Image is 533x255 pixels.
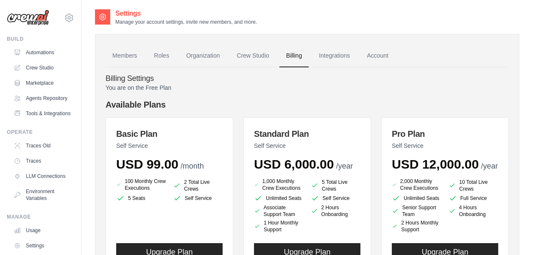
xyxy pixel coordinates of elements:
[10,185,74,205] a: Environment Variables
[7,129,74,136] div: Operate
[116,177,166,192] li: 100 Monthly Crew Executions
[279,44,309,67] a: Billing
[392,157,479,171] span: USD 12,000.00
[106,83,509,92] p: You are on the Free Plan
[336,162,353,170] span: /year
[10,139,74,152] a: Traces Old
[254,177,304,192] li: 1,000 Monthly Crew Executions
[106,74,509,83] h4: Billing Settings
[179,44,226,67] a: Organization
[311,179,361,192] li: 5 Total Live Crews
[7,36,74,42] div: Build
[449,179,499,192] li: 10 Total Live Crews
[311,194,361,202] li: Self Service
[360,44,395,67] a: Account
[254,141,360,150] p: Self Service
[116,157,179,171] span: USD 99.00
[449,204,499,218] li: 4 Hours Onboarding
[254,128,360,140] h3: Standard Plan
[392,141,498,150] p: Self Service
[115,8,257,19] h2: Settings
[392,177,442,192] li: 2,000 Monthly Crew Executions
[116,128,223,140] h3: Basic Plan
[230,44,276,67] a: Crew Studio
[173,179,223,192] li: 2 Total Live Crews
[312,44,357,67] a: Integrations
[10,61,74,75] a: Crew Studio
[116,141,223,150] p: Self Service
[254,219,304,233] li: 1 Hour Monthly Support
[10,91,74,105] a: Agents Repository
[392,219,442,233] li: 2 Hours Monthly Support
[106,44,144,67] a: Members
[10,46,74,59] a: Automations
[7,10,49,26] img: Logo
[10,154,74,168] a: Traces
[481,162,498,170] span: /year
[311,204,361,218] li: 2 Hours Onboarding
[10,76,74,90] a: Marketplace
[115,19,257,25] p: Manage your account settings, invite new members, and more.
[116,194,166,202] li: 5 Seats
[7,213,74,220] div: Manage
[10,169,74,183] a: LLM Connections
[254,204,304,218] li: Associate Support Team
[147,44,176,67] a: Roles
[106,99,509,111] h4: Available Plans
[181,162,204,170] span: /month
[10,107,74,120] a: Tools & Integrations
[392,204,442,218] li: Senior Support Team
[10,239,74,252] a: Settings
[173,194,223,202] li: Self Service
[10,224,74,237] a: Usage
[392,128,498,140] h3: Pro Plan
[449,194,499,202] li: Full Service
[254,157,334,171] span: USD 6,000.00
[254,194,304,202] li: Unlimited Seats
[392,194,442,202] li: Unlimited Seats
